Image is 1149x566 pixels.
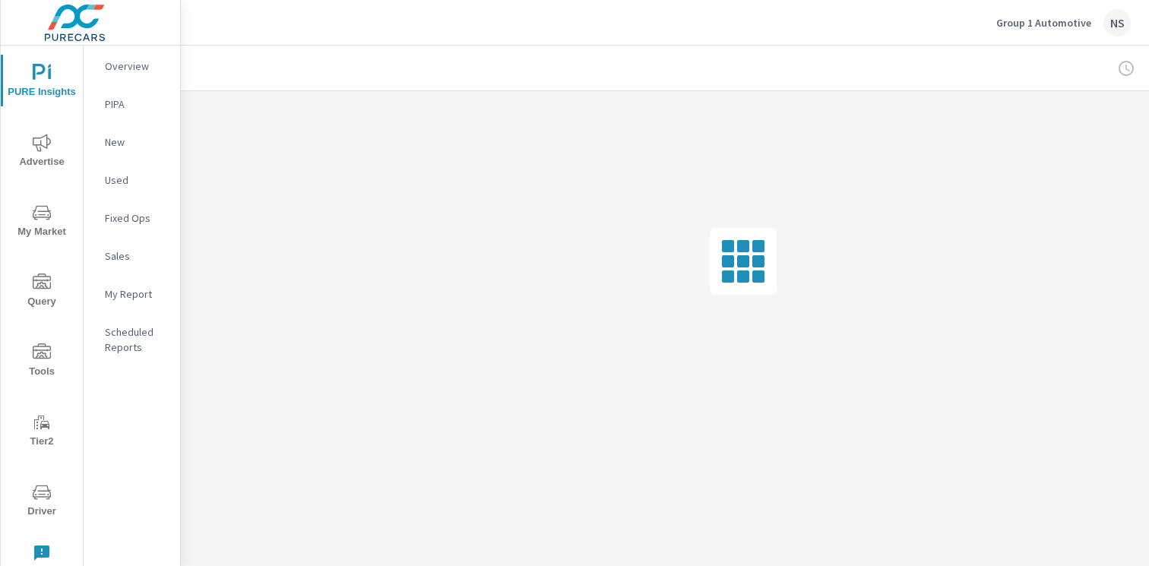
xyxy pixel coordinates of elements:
[5,343,78,381] span: Tools
[5,134,78,171] span: Advertise
[105,134,168,150] p: New
[5,413,78,451] span: Tier2
[105,58,168,74] p: Overview
[84,321,180,359] div: Scheduled Reports
[84,93,180,115] div: PIPA
[105,210,168,226] p: Fixed Ops
[105,248,168,264] p: Sales
[84,169,180,191] div: Used
[5,274,78,311] span: Query
[105,324,168,355] p: Scheduled Reports
[105,96,168,112] p: PIPA
[84,131,180,153] div: New
[5,483,78,520] span: Driver
[84,245,180,267] div: Sales
[105,286,168,302] p: My Report
[84,55,180,77] div: Overview
[84,283,180,305] div: My Report
[105,172,168,188] p: Used
[996,16,1091,30] p: Group 1 Automotive
[1103,9,1131,36] div: NS
[5,64,78,101] span: PURE Insights
[5,204,78,241] span: My Market
[84,207,180,229] div: Fixed Ops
